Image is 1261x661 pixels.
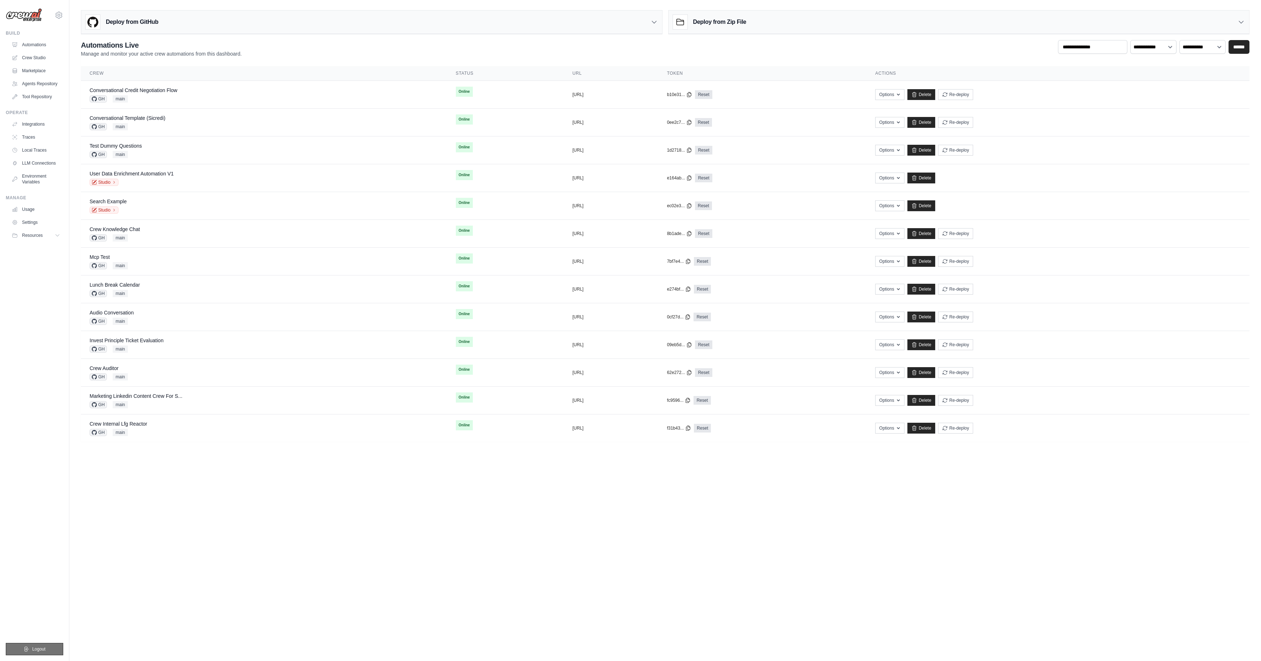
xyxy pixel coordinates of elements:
button: Re-deploy [938,89,973,100]
button: Resources [9,230,63,241]
a: Crew Knowledge Chat [90,226,140,232]
a: Test Dummy Questions [90,143,142,149]
span: Online [456,87,473,97]
a: Traces [9,131,63,143]
iframe: Chat Widget [1225,626,1261,661]
a: Reset [695,229,712,238]
a: Delete [907,284,935,295]
a: Reset [695,118,712,127]
a: Studio [90,179,118,186]
span: main [113,95,128,103]
a: Reset [695,90,712,99]
button: Options [875,339,904,350]
span: Online [456,170,473,180]
button: Re-deploy [938,256,973,267]
span: GH [90,95,107,103]
button: Options [875,228,904,239]
button: Re-deploy [938,312,973,322]
button: Options [875,117,904,128]
a: Crew Studio [9,52,63,64]
a: Mcp Test [90,254,110,260]
a: User Data Enrichment Automation V1 [90,171,174,177]
a: Delete [907,367,935,378]
a: Delete [907,200,935,211]
a: Settings [9,217,63,228]
span: main [113,318,128,325]
button: Options [875,312,904,322]
a: Delete [907,339,935,350]
div: Manage [6,195,63,201]
button: Re-deploy [938,145,973,156]
a: Automations [9,39,63,51]
span: main [113,234,128,242]
span: Online [456,253,473,264]
button: 1d2718... [667,147,692,153]
img: GitHub Logo [86,15,100,29]
span: GH [90,401,107,408]
a: Local Traces [9,144,63,156]
a: Delete [907,89,935,100]
a: Reset [695,174,712,182]
span: main [113,345,128,353]
button: e164ab... [667,175,692,181]
button: Options [875,200,904,211]
button: fc9596... [667,397,691,403]
a: Tool Repository [9,91,63,103]
h3: Deploy from Zip File [693,18,746,26]
span: GH [90,234,107,242]
button: Options [875,89,904,100]
span: GH [90,151,107,158]
h2: Automations Live [81,40,242,50]
a: Reset [695,146,712,155]
button: Logout [6,643,63,655]
th: Token [658,66,867,81]
th: Crew [81,66,447,81]
a: Reset [694,424,711,432]
span: main [113,429,128,436]
button: 8b1ade... [667,231,692,236]
button: Re-deploy [938,367,973,378]
span: GH [90,123,107,130]
button: Options [875,173,904,183]
button: b10e31... [667,92,692,97]
a: Studio [90,206,118,214]
a: Delete [907,173,935,183]
button: 0ee2c7... [667,119,692,125]
h3: Deploy from GitHub [106,18,158,26]
a: Delete [907,423,935,434]
a: Marketplace [9,65,63,77]
a: Conversational Credit Negotiation Flow [90,87,177,93]
span: main [113,123,128,130]
button: 0cf27d... [667,314,691,320]
button: Options [875,256,904,267]
span: main [113,401,128,408]
div: Build [6,30,63,36]
button: ec02e3... [667,203,692,209]
span: Online [456,309,473,319]
a: Lunch Break Calendar [90,282,140,288]
a: Delete [907,145,935,156]
a: Agents Repository [9,78,63,90]
a: Reset [694,396,711,405]
span: GH [90,345,107,353]
span: Logout [32,646,46,652]
a: Delete [907,312,935,322]
a: Crew Auditor [90,365,118,371]
a: Usage [9,204,63,215]
a: Delete [907,117,935,128]
span: Online [456,365,473,375]
span: GH [90,262,107,269]
button: e274bf... [667,286,691,292]
img: Logo [6,8,42,22]
th: URL [564,66,658,81]
a: Reset [694,285,711,293]
a: Marketing Linkedin Content Crew For S... [90,393,182,399]
span: Online [456,392,473,403]
a: Delete [907,395,935,406]
div: Operate [6,110,63,116]
span: Online [456,226,473,236]
span: Online [456,281,473,291]
span: main [113,290,128,297]
button: Options [875,145,904,156]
